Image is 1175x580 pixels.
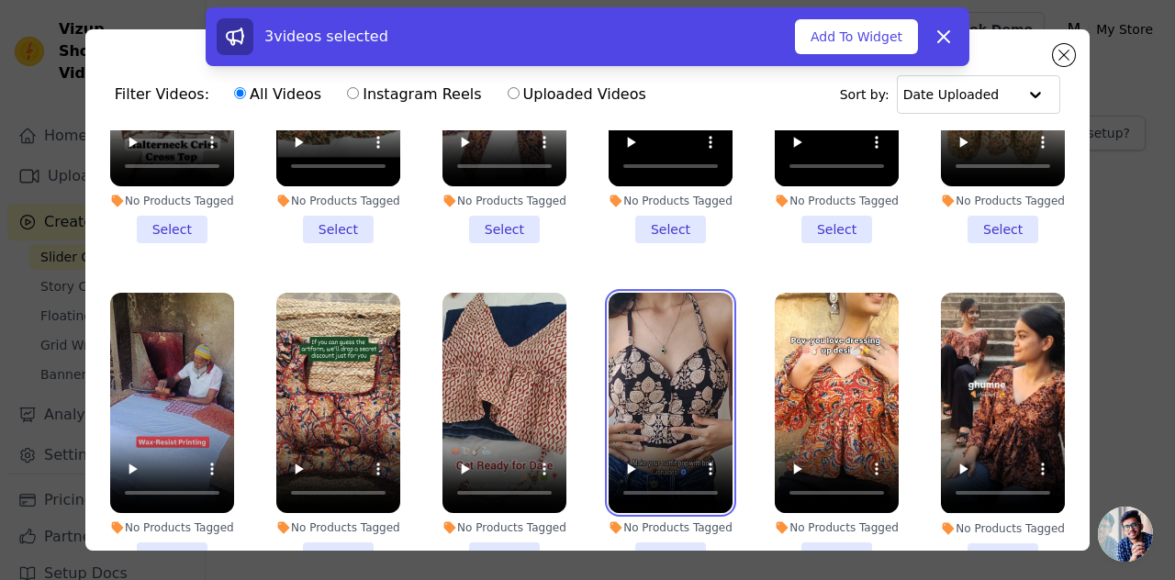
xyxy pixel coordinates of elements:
[276,194,400,208] div: No Products Tagged
[346,83,482,106] label: Instagram Reels
[507,83,647,106] label: Uploaded Videos
[941,194,1065,208] div: No Products Tagged
[442,520,566,535] div: No Products Tagged
[110,520,234,535] div: No Products Tagged
[264,28,388,45] span: 3 videos selected
[276,520,400,535] div: No Products Tagged
[442,194,566,208] div: No Products Tagged
[1098,507,1153,562] div: Open chat
[795,19,918,54] button: Add To Widget
[609,520,733,535] div: No Products Tagged
[941,521,1065,536] div: No Products Tagged
[840,75,1061,114] div: Sort by:
[775,194,899,208] div: No Products Tagged
[110,194,234,208] div: No Products Tagged
[609,194,733,208] div: No Products Tagged
[115,73,656,116] div: Filter Videos:
[233,83,322,106] label: All Videos
[775,520,899,535] div: No Products Tagged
